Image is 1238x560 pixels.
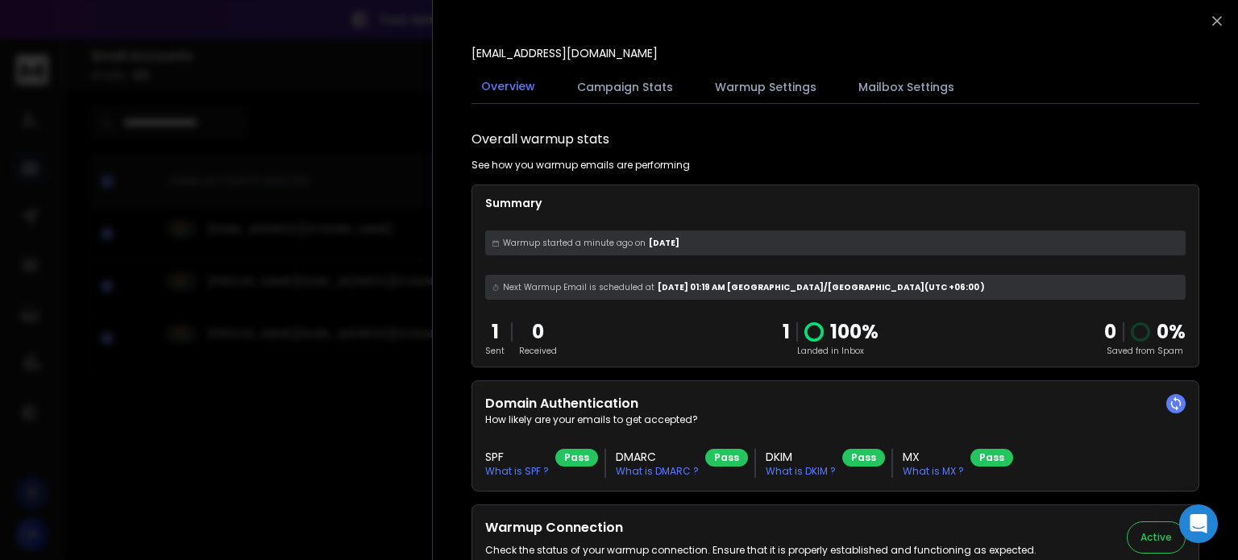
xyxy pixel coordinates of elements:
[616,449,699,465] h3: DMARC
[485,275,1186,300] div: [DATE] 01:19 AM [GEOGRAPHIC_DATA]/[GEOGRAPHIC_DATA] (UTC +06:00 )
[970,449,1013,467] div: Pass
[472,159,690,172] p: See how you warmup emails are performing
[485,413,1186,426] p: How likely are your emails to get accepted?
[503,237,646,249] span: Warmup started a minute ago on
[485,449,549,465] h3: SPF
[616,465,699,478] p: What is DMARC ?
[485,230,1186,255] div: [DATE]
[485,394,1186,413] h2: Domain Authentication
[705,449,748,467] div: Pass
[472,68,545,106] button: Overview
[519,319,557,345] p: 0
[1127,521,1186,554] button: Active
[1179,504,1218,543] div: Open Intercom Messenger
[485,345,505,357] p: Sent
[472,130,609,149] h1: Overall warmup stats
[903,449,964,465] h3: MX
[567,69,683,105] button: Campaign Stats
[849,69,964,105] button: Mailbox Settings
[783,319,790,345] p: 1
[1104,345,1186,357] p: Saved from Spam
[485,319,505,345] p: 1
[1157,319,1186,345] p: 0 %
[519,345,557,357] p: Received
[766,449,836,465] h3: DKIM
[485,518,1037,537] h2: Warmup Connection
[903,465,964,478] p: What is MX ?
[503,281,654,293] span: Next Warmup Email is scheduled at
[783,345,879,357] p: Landed in Inbox
[1104,318,1116,345] strong: 0
[705,69,826,105] button: Warmup Settings
[485,544,1037,557] p: Check the status of your warmup connection. Ensure that it is properly established and functionin...
[842,449,885,467] div: Pass
[485,465,549,478] p: What is SPF ?
[830,319,879,345] p: 100 %
[766,465,836,478] p: What is DKIM ?
[472,45,658,61] p: [EMAIL_ADDRESS][DOMAIN_NAME]
[485,195,1186,211] p: Summary
[555,449,598,467] div: Pass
